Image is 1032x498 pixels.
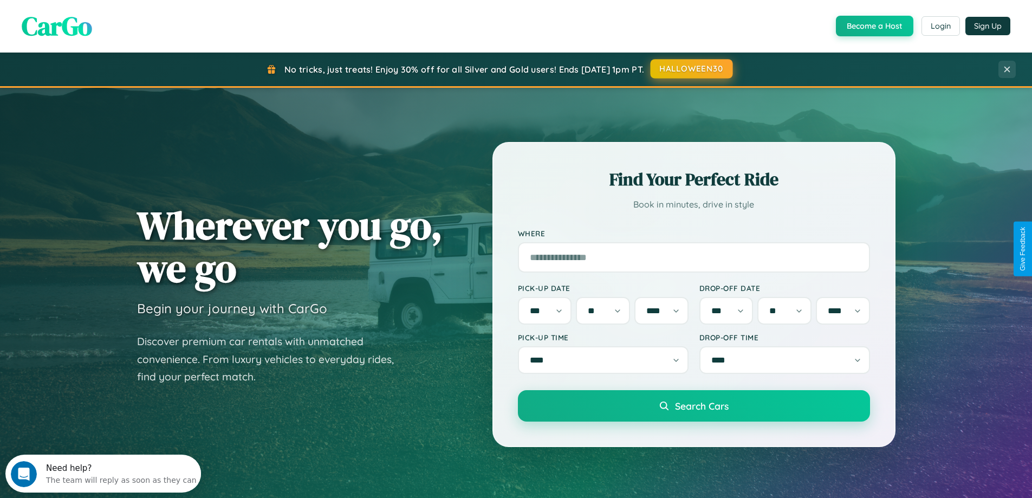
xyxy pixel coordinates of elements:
[965,17,1010,35] button: Sign Up
[518,229,870,238] label: Where
[5,455,201,493] iframe: Intercom live chat discovery launcher
[675,400,729,412] span: Search Cars
[921,16,960,36] button: Login
[836,16,913,36] button: Become a Host
[518,167,870,191] h2: Find Your Perfect Ride
[22,8,92,44] span: CarGo
[41,18,191,29] div: The team will reply as soon as they can
[41,9,191,18] div: Need help?
[518,333,689,342] label: Pick-up Time
[518,197,870,212] p: Book in minutes, drive in style
[4,4,202,34] div: Open Intercom Messenger
[651,59,733,79] button: HALLOWEEN30
[284,64,644,75] span: No tricks, just treats! Enjoy 30% off for all Silver and Gold users! Ends [DATE] 1pm PT.
[699,333,870,342] label: Drop-off Time
[1019,227,1027,271] div: Give Feedback
[518,390,870,422] button: Search Cars
[11,461,37,487] iframe: Intercom live chat
[518,283,689,293] label: Pick-up Date
[699,283,870,293] label: Drop-off Date
[137,333,408,386] p: Discover premium car rentals with unmatched convenience. From luxury vehicles to everyday rides, ...
[137,204,443,289] h1: Wherever you go, we go
[137,300,327,316] h3: Begin your journey with CarGo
